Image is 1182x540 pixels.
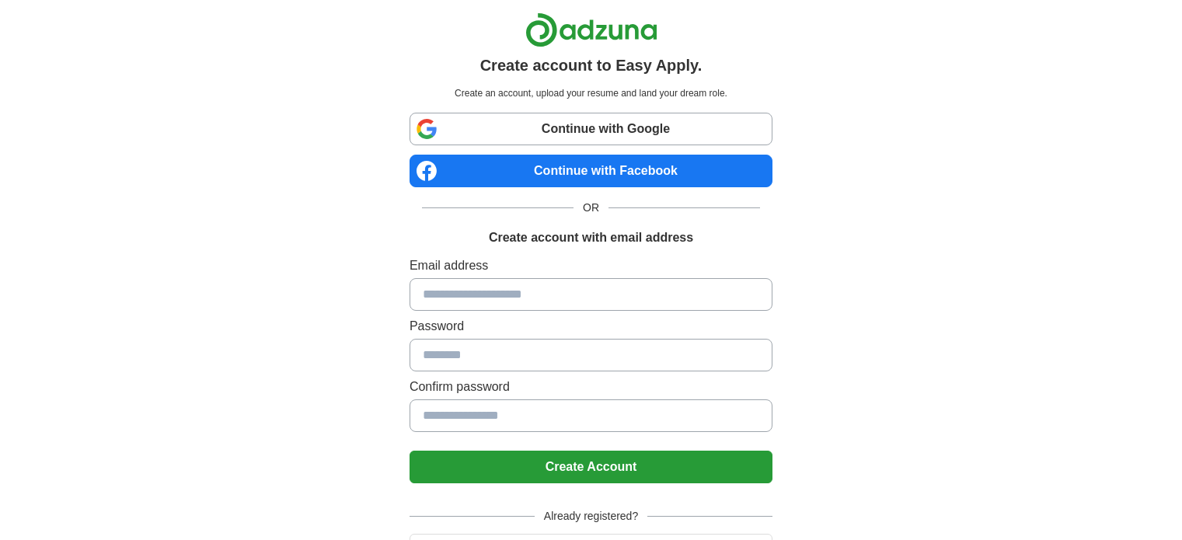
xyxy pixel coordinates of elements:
h1: Create account with email address [489,228,693,247]
label: Confirm password [410,378,772,396]
h1: Create account to Easy Apply. [480,54,703,77]
p: Create an account, upload your resume and land your dream role. [413,86,769,100]
button: Create Account [410,451,772,483]
label: Email address [410,256,772,275]
label: Password [410,317,772,336]
span: OR [574,200,608,216]
span: Already registered? [535,508,647,524]
img: Adzuna logo [525,12,657,47]
a: Continue with Facebook [410,155,772,187]
a: Continue with Google [410,113,772,145]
